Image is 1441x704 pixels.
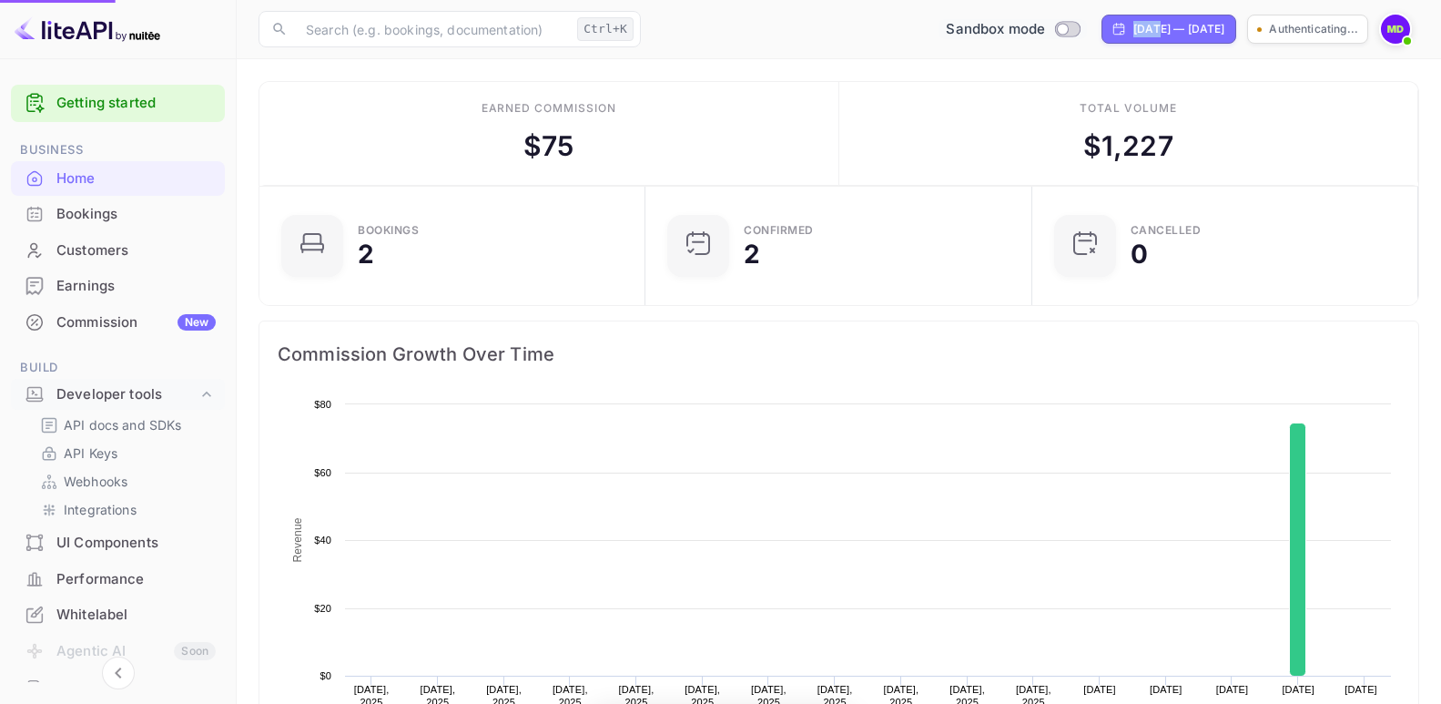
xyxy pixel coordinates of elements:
[64,415,182,434] p: API docs and SDKs
[744,241,760,267] div: 2
[11,233,225,269] div: Customers
[15,15,160,44] img: LiteAPI logo
[1131,225,1202,236] div: CANCELLED
[744,225,814,236] div: Confirmed
[11,161,225,195] a: Home
[178,314,216,331] div: New
[11,525,225,561] div: UI Components
[11,140,225,160] span: Business
[320,670,331,681] text: $0
[102,657,135,689] button: Collapse navigation
[33,440,218,466] div: API Keys
[1345,684,1377,695] text: [DATE]
[40,500,210,519] a: Integrations
[314,603,331,614] text: $20
[314,399,331,410] text: $80
[482,100,616,117] div: Earned commission
[11,597,225,633] div: Whitelabel
[11,269,225,302] a: Earnings
[314,535,331,546] text: $40
[291,517,304,562] text: Revenue
[939,19,1087,40] div: Switch to Production mode
[1083,684,1116,695] text: [DATE]
[1282,684,1314,695] text: [DATE]
[11,562,225,597] div: Performance
[11,233,225,267] a: Customers
[11,597,225,631] a: Whitelabel
[1133,21,1224,37] div: [DATE] — [DATE]
[56,312,216,333] div: Commission
[1083,126,1173,167] div: $ 1,227
[64,472,127,491] p: Webhooks
[1080,100,1177,117] div: Total volume
[358,241,374,267] div: 2
[56,605,216,626] div: Whitelabel
[56,93,216,114] a: Getting started
[11,525,225,559] a: UI Components
[11,197,225,232] div: Bookings
[11,269,225,304] div: Earnings
[1381,15,1410,44] img: Maverick Dhotte
[358,225,419,236] div: Bookings
[40,472,210,491] a: Webhooks
[11,379,225,411] div: Developer tools
[33,412,218,438] div: API docs and SDKs
[56,384,198,405] div: Developer tools
[56,569,216,590] div: Performance
[11,161,225,197] div: Home
[11,562,225,596] a: Performance
[1269,21,1358,37] p: Authenticating...
[1150,684,1182,695] text: [DATE]
[946,19,1045,40] span: Sandbox mode
[56,168,216,189] div: Home
[40,444,210,463] a: API Keys
[295,11,570,47] input: Search (e.g. bookings, documentation)
[33,468,218,495] div: Webhooks
[278,340,1400,369] span: Commission Growth Over Time
[56,533,216,554] div: UI Components
[56,204,216,225] div: Bookings
[56,276,216,297] div: Earnings
[314,467,331,478] text: $60
[11,358,225,378] span: Build
[11,197,225,230] a: Bookings
[11,305,225,341] div: CommissionNew
[56,678,216,699] div: API Logs
[11,305,225,339] a: CommissionNew
[40,415,210,434] a: API docs and SDKs
[1131,241,1148,267] div: 0
[577,17,634,41] div: Ctrl+K
[64,500,137,519] p: Integrations
[64,444,117,463] p: API Keys
[56,240,216,261] div: Customers
[1216,684,1249,695] text: [DATE]
[523,126,573,167] div: $ 75
[11,85,225,122] div: Getting started
[33,496,218,523] div: Integrations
